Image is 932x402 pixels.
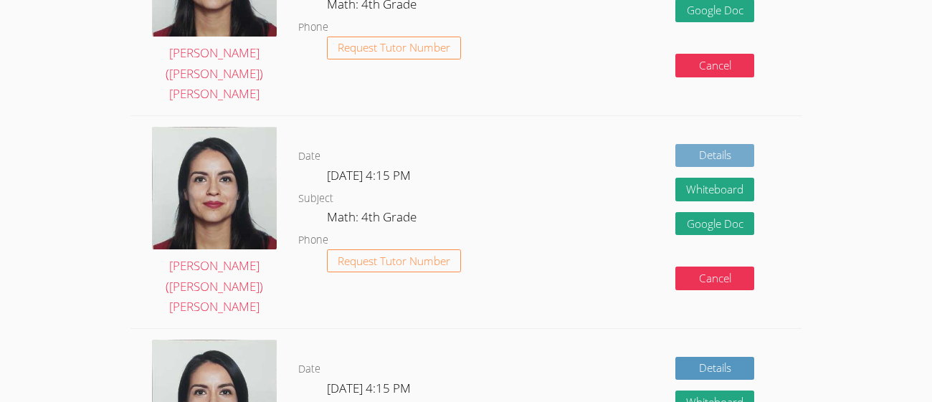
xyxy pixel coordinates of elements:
[675,178,754,201] button: Whiteboard
[338,256,450,267] span: Request Tutor Number
[152,127,277,317] a: [PERSON_NAME] ([PERSON_NAME]) [PERSON_NAME]
[675,54,754,77] button: Cancel
[338,42,450,53] span: Request Tutor Number
[327,207,419,231] dd: Math: 4th Grade
[298,231,328,249] dt: Phone
[675,357,754,381] a: Details
[327,167,411,183] span: [DATE] 4:15 PM
[152,127,277,249] img: picture.jpeg
[675,212,754,236] a: Google Doc
[675,267,754,290] button: Cancel
[298,148,320,166] dt: Date
[327,249,461,273] button: Request Tutor Number
[675,144,754,168] a: Details
[298,190,333,208] dt: Subject
[298,19,328,37] dt: Phone
[327,380,411,396] span: [DATE] 4:15 PM
[327,37,461,60] button: Request Tutor Number
[298,360,320,378] dt: Date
